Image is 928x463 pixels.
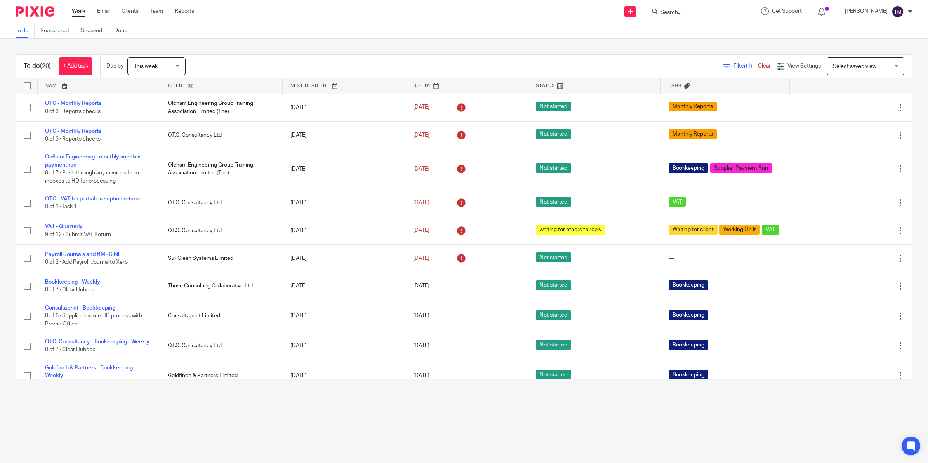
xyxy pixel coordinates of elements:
[24,62,51,70] h1: To do
[160,360,283,392] td: Goldfinch & Partners Limited
[283,332,405,360] td: [DATE]
[45,136,101,142] span: 0 of 3 · Reports checks
[45,259,128,265] span: 0 of 2 · Add Payroll Journal to Xero
[669,197,686,207] span: VAT
[413,313,429,319] span: [DATE]
[45,109,101,114] span: 0 of 3 · Reports checks
[40,23,75,38] a: Reassigned
[283,272,405,300] td: [DATE]
[72,7,85,15] a: Work
[536,225,605,235] span: waiting for others to reply
[16,23,35,38] a: To do
[413,105,429,110] span: [DATE]
[283,217,405,244] td: [DATE]
[536,129,571,139] span: Not started
[669,225,718,235] span: Waiting for client
[413,200,429,205] span: [DATE]
[45,232,111,237] span: 9 of 12 · Submit VAT Return
[892,5,904,18] img: svg%3E
[413,284,429,289] span: [DATE]
[669,280,708,290] span: Bookkeeping
[45,287,96,293] span: 0 of 7 · Clear Hubdoc
[536,102,571,111] span: Not started
[45,365,136,378] a: Goldfinch & Partners - Bookkeeping - Weekly
[762,225,779,235] span: VAT
[669,310,708,320] span: Bookkeeping
[114,23,133,38] a: Done
[59,57,92,75] a: + Add task
[134,64,158,69] span: This week
[45,305,115,311] a: Consultaprint - Bookkeeping
[40,63,51,69] span: (20)
[160,217,283,244] td: O.T.C. Consultancy Ltd
[45,339,149,345] a: O.T.C. Consultancy - Bookkeeping - Weekly
[536,197,571,207] span: Not started
[45,170,139,184] span: 0 of 7 · Push through any invoices from inboxes to HD for processing
[719,225,760,235] span: Working On It
[283,94,405,121] td: [DATE]
[16,6,54,17] img: Pixie
[283,360,405,392] td: [DATE]
[536,370,571,379] span: Not started
[45,224,83,229] a: VAT - Quarterly
[81,23,108,38] a: Snoozed
[45,252,120,257] a: Payroll Journals and HMRC bill
[413,343,429,348] span: [DATE]
[283,189,405,217] td: [DATE]
[669,254,782,262] div: ---
[45,154,140,167] a: Oldham Engineering - monthly supplier payment run
[122,7,139,15] a: Clients
[160,94,283,121] td: Oldham Engineering Group Training Association Limited (The)
[160,244,283,272] td: Sur Clean Systems Limited
[669,370,708,379] span: Bookkeeping
[413,228,429,233] span: [DATE]
[758,63,771,69] a: Clear
[160,189,283,217] td: O.T.C. Consultancy Ltd
[45,129,101,134] a: OTC - Monthly Reports
[45,196,141,202] a: O.T.C - VAT for partial exemption returns
[669,102,717,111] span: Monthly Reports
[283,149,405,189] td: [DATE]
[97,7,110,15] a: Email
[283,121,405,149] td: [DATE]
[536,163,571,173] span: Not started
[660,9,730,16] input: Search
[45,313,142,327] span: 0 of 6 · Supplier invoice HD process with Promo Office
[746,63,752,69] span: (1)
[536,280,571,290] span: Not started
[413,166,429,172] span: [DATE]
[669,340,708,350] span: Bookkeeping
[175,7,194,15] a: Reports
[413,132,429,138] span: [DATE]
[150,7,163,15] a: Team
[669,84,682,88] span: Tags
[283,244,405,272] td: [DATE]
[536,340,571,350] span: Not started
[106,62,123,70] p: Due by
[772,9,802,14] span: Get Support
[413,373,429,378] span: [DATE]
[160,300,283,332] td: Consultaprint Limited
[160,272,283,300] td: Thrive Consulting Collaborative Ltd
[160,332,283,360] td: O.T.C. Consultancy Ltd
[733,63,758,69] span: Filter
[413,256,429,261] span: [DATE]
[160,121,283,149] td: O.T.C. Consultancy Ltd
[669,163,708,173] span: Bookkeeping
[833,64,876,69] span: Select saved view
[45,204,77,209] span: 0 of 1 · Task 1
[536,310,571,320] span: Not started
[710,163,772,173] span: Supplier Payment Run
[45,347,96,353] span: 0 of 7 · Clear Hubdoc
[45,279,100,285] a: Bookkeeping - Weekly
[787,63,821,69] span: View Settings
[536,252,571,262] span: Not started
[283,300,405,332] td: [DATE]
[845,7,888,15] p: [PERSON_NAME]
[160,149,283,189] td: Oldham Engineering Group Training Association Limited (The)
[669,129,717,139] span: Monthly Reports
[45,101,101,106] a: OTC - Monthly Reports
